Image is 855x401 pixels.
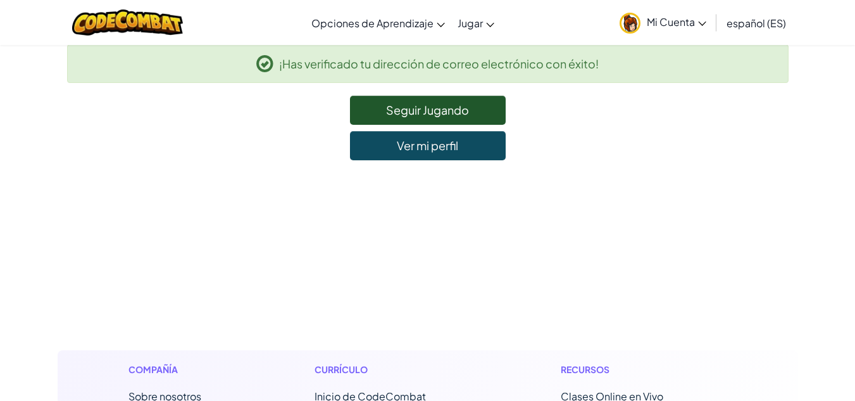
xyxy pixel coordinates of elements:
[279,54,599,73] span: ¡Has verificado tu dirección de correo electrónico con éxito!
[350,96,506,125] a: Seguir Jugando
[315,363,481,376] h1: Currículo
[451,6,501,40] a: Jugar
[561,363,727,376] h1: Recursos
[613,3,713,42] a: Mi Cuenta
[720,6,792,40] a: español (ES)
[647,15,706,29] span: Mi Cuenta
[350,131,506,160] a: Ver mi perfil
[305,6,451,40] a: Opciones de Aprendizaje
[128,363,234,376] h1: Compañía
[72,10,183,35] img: CodeCombat logo
[458,16,483,30] span: Jugar
[620,13,640,34] img: avatar
[311,16,434,30] span: Opciones de Aprendizaje
[727,16,786,30] span: español (ES)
